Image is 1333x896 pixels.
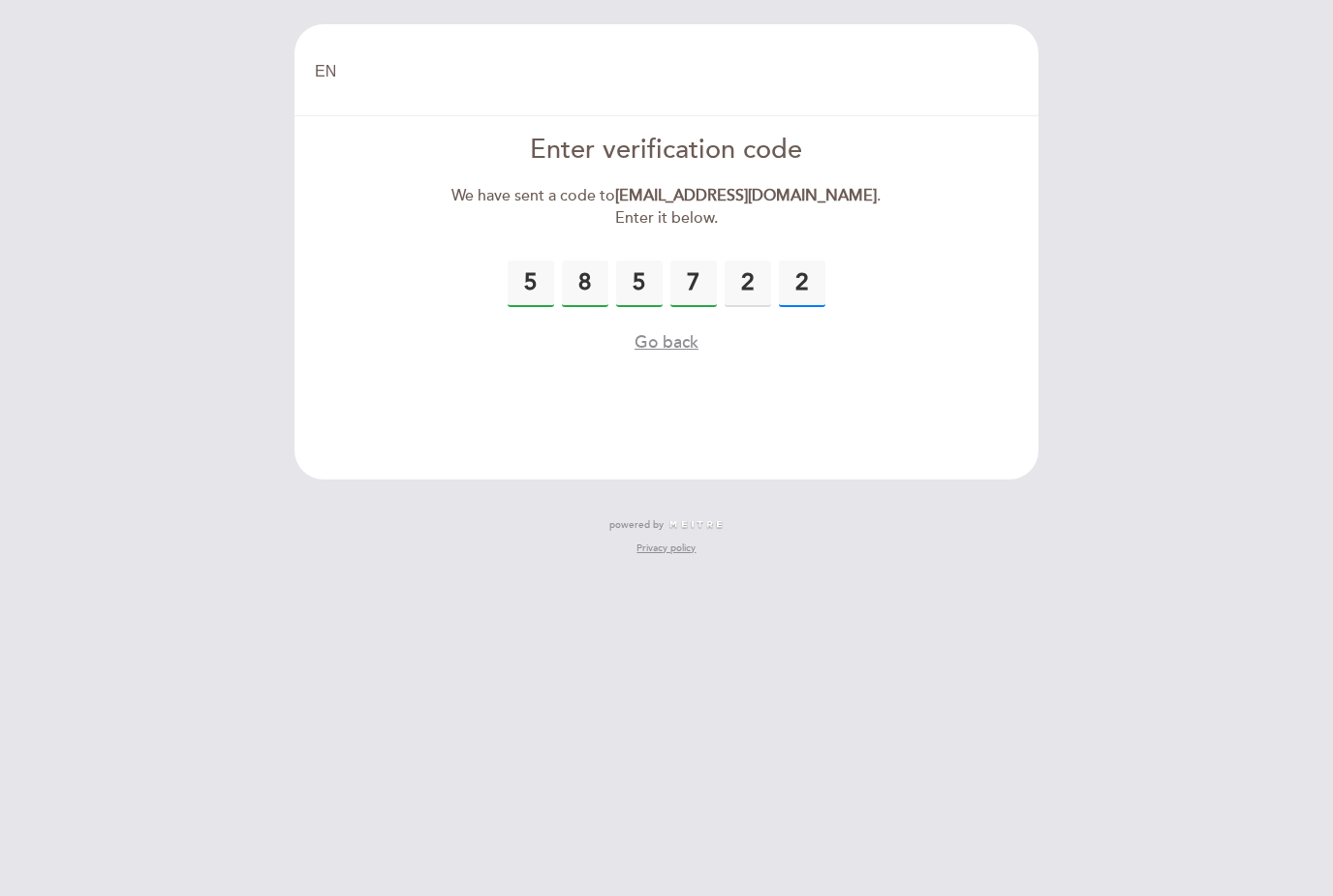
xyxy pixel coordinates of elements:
[779,261,825,307] input: 0
[445,185,889,230] div: We have sent a code to . Enter it below.
[670,261,717,307] input: 0
[668,520,724,530] img: MEITRE
[562,261,608,307] input: 0
[615,186,877,205] strong: [EMAIL_ADDRESS][DOMAIN_NAME]
[609,518,664,532] span: powered by
[636,541,696,555] a: Privacy policy
[725,261,771,307] input: 0
[616,261,663,307] input: 0
[508,261,554,307] input: 0
[635,330,698,355] button: Go back
[445,132,889,170] div: Enter verification code
[609,518,724,532] a: powered by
